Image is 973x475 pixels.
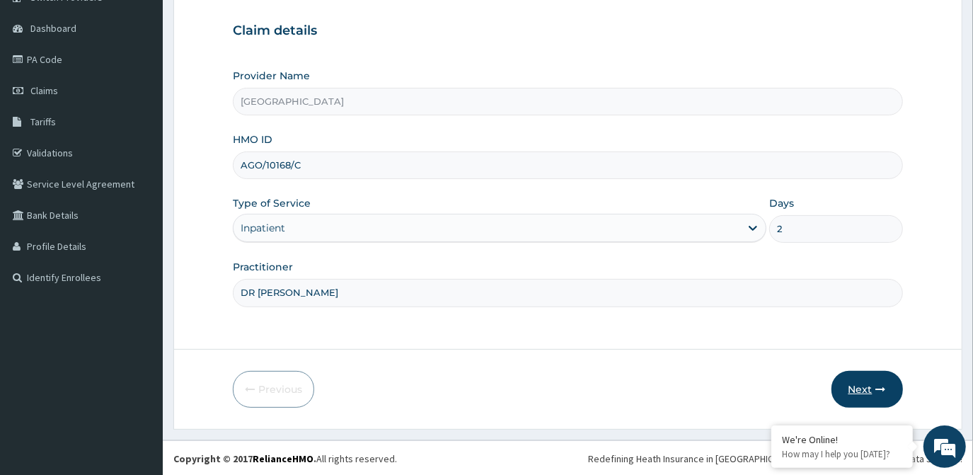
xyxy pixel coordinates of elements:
label: Days [769,196,794,210]
button: Previous [233,371,314,408]
input: Enter HMO ID [233,151,902,179]
div: Minimize live chat window [232,7,266,41]
input: Enter Name [233,279,902,307]
a: RelianceHMO [253,452,313,465]
h3: Claim details [233,23,902,39]
span: Claims [30,84,58,97]
span: We're online! [82,145,195,288]
label: Practitioner [233,260,293,274]
button: Next [831,371,903,408]
div: Redefining Heath Insurance in [GEOGRAPHIC_DATA] using Telemedicine and Data Science! [588,452,962,466]
label: Provider Name [233,69,310,83]
div: Chat with us now [74,79,238,98]
label: Type of Service [233,196,311,210]
span: Tariffs [30,115,56,128]
strong: Copyright © 2017 . [173,452,316,465]
textarea: Type your message and hit 'Enter' [7,321,270,370]
img: d_794563401_company_1708531726252_794563401 [26,71,57,106]
p: How may I help you today? [782,448,902,460]
div: We're Online! [782,433,902,446]
label: HMO ID [233,132,272,147]
span: Dashboard [30,22,76,35]
div: Inpatient [241,221,285,235]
